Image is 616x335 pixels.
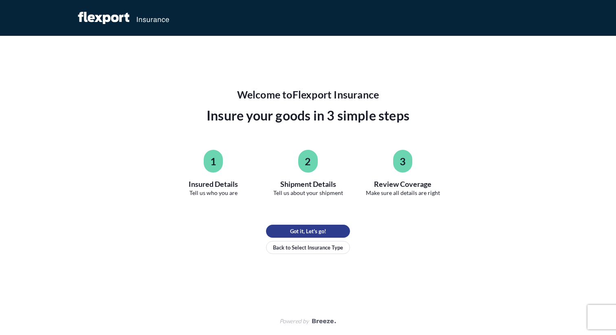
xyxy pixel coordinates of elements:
[210,155,216,168] span: 1
[280,179,336,189] span: Shipment Details
[266,225,350,238] button: Got it, Let's go!
[374,179,431,189] span: Review Coverage
[290,227,326,235] p: Got it, Let's go!
[189,189,238,197] span: Tell us who you are
[366,189,440,197] span: Make sure all details are right
[266,241,350,254] button: Back to Select Insurance Type
[273,243,343,252] p: Back to Select Insurance Type
[279,317,309,325] span: Powered by
[189,179,238,189] span: Insured Details
[400,155,406,168] span: 3
[207,106,409,125] span: Insure your goods in 3 simple steps
[237,88,379,101] span: Welcome to Flexport Insurance
[273,189,343,197] span: Tell us about your shipment
[305,155,311,168] span: 2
